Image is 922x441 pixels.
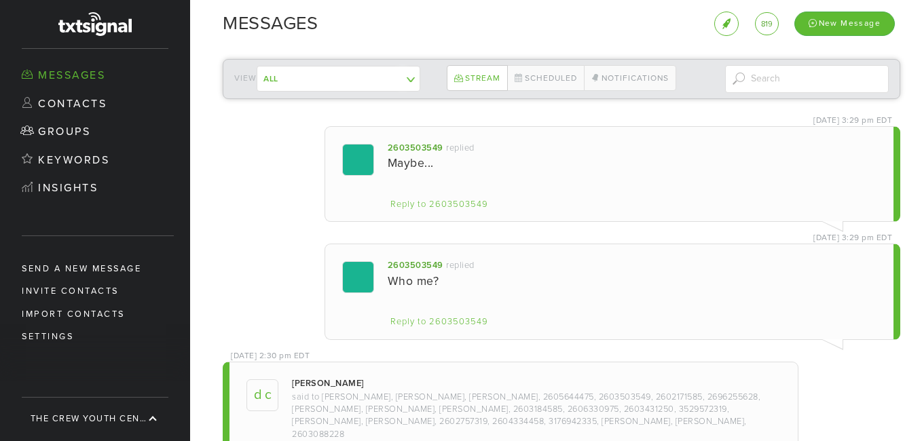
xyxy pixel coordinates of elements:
[292,391,781,440] div: said to [PERSON_NAME], [PERSON_NAME], [PERSON_NAME], 2605644475, 2603503549, 2602171585, 26962556...
[246,379,278,411] span: D C
[813,232,892,244] div: [DATE] 3:29 pm EDT
[446,259,475,271] div: replied
[388,142,443,153] a: 2603503549
[388,315,491,327] a: Reply to 2603503549
[388,198,491,210] a: Reply to 2603503549
[390,315,489,329] div: Reply to 2603503549
[584,65,676,91] a: Notifications
[794,16,895,30] a: New Message
[388,273,877,290] div: Who me?
[234,66,398,92] div: View
[813,115,892,126] div: [DATE] 3:29 pm EDT
[292,377,364,389] div: [PERSON_NAME]
[725,65,889,93] input: Search
[446,142,475,154] div: replied
[507,65,585,91] a: Scheduled
[447,65,507,91] a: Stream
[388,260,443,271] a: 2603503549
[388,155,877,172] div: Maybe...
[390,197,489,212] div: Reply to 2603503549
[761,20,773,28] span: 819
[231,350,310,362] div: [DATE] 2:30 pm EDT
[794,12,895,35] div: New Message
